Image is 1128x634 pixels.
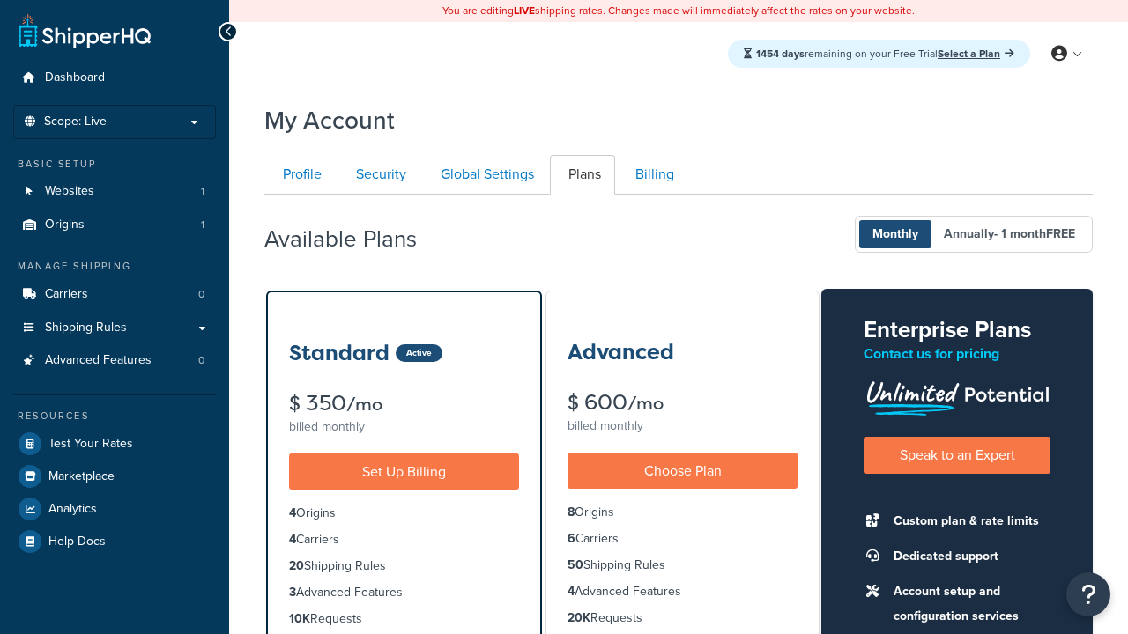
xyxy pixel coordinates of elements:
a: Shipping Rules [13,312,216,344]
span: Marketplace [48,469,115,484]
li: Origins [289,504,519,523]
button: Monthly Annually- 1 monthFREE [855,216,1093,253]
p: Contact us for pricing [864,342,1050,366]
a: Billing [617,155,688,195]
li: Carriers [289,530,519,549]
a: Dashboard [13,62,216,94]
strong: 4 [289,530,296,549]
li: Websites [13,175,216,208]
li: Advanced Features [568,582,798,601]
a: Global Settings [422,155,548,195]
a: Help Docs [13,526,216,557]
span: 0 [198,353,204,368]
span: Test Your Rates [48,437,133,452]
span: Advanced Features [45,353,152,368]
li: Origins [568,503,798,522]
div: Basic Setup [13,157,216,172]
span: Websites [45,184,94,199]
li: Requests [568,608,798,628]
a: Profile [264,155,336,195]
a: Choose Plan [568,453,798,489]
li: Origins [13,209,216,241]
div: Resources [13,409,216,424]
strong: 8 [568,503,575,521]
span: Carriers [45,287,88,302]
strong: 10K [289,609,310,628]
span: 1 [201,217,204,232]
span: Scope: Live [44,114,107,129]
div: billed monthly [568,414,798,439]
a: Test Your Rates [13,428,216,460]
strong: 6 [568,529,575,548]
small: /mo [346,392,382,417]
div: $ 350 [289,393,519,415]
div: remaining on your Free Trial [728,40,1030,68]
span: 0 [198,287,204,302]
strong: 1454 days [756,46,805,62]
a: Origins 1 [13,209,216,241]
li: Shipping Rules [289,557,519,576]
li: Dedicated support [885,544,1050,569]
div: Manage Shipping [13,259,216,274]
a: Analytics [13,493,216,525]
h2: Enterprise Plans [864,317,1050,343]
h1: My Account [264,103,395,137]
a: Marketplace [13,461,216,492]
a: Security [338,155,420,195]
strong: 20 [289,557,304,575]
a: ShipperHQ Home [19,13,151,48]
span: 1 [201,184,204,199]
small: /mo [627,391,664,416]
li: Carriers [13,278,216,311]
li: Account setup and configuration services [885,579,1050,629]
a: Speak to an Expert [864,437,1050,473]
a: Plans [550,155,615,195]
h3: Advanced [568,341,674,364]
span: Monthly [859,220,931,248]
div: billed monthly [289,415,519,439]
strong: 50 [568,556,583,574]
li: Custom plan & rate limits [885,509,1050,534]
a: Select a Plan [938,46,1014,62]
button: Open Resource Center [1066,572,1110,616]
span: - 1 month [994,225,1075,243]
strong: 3 [289,583,296,601]
span: Annually [931,220,1088,248]
img: Unlimited Potential [864,375,1050,416]
h3: Standard [289,342,390,365]
li: Carriers [568,529,798,549]
strong: 4 [568,582,575,601]
li: Advanced Features [13,344,216,377]
span: Shipping Rules [45,321,127,335]
h2: Available Plans [264,226,443,252]
span: Help Docs [48,534,106,549]
div: Active [396,344,442,362]
div: $ 600 [568,392,798,414]
b: LIVE [514,3,535,18]
a: Advanced Features 0 [13,344,216,377]
strong: 4 [289,504,296,522]
li: Advanced Features [289,583,519,602]
li: Shipping Rules [568,556,798,575]
a: Carriers 0 [13,278,216,311]
strong: 20K [568,608,590,627]
li: Requests [289,609,519,629]
b: FREE [1046,225,1075,243]
a: Set Up Billing [289,453,519,490]
span: Analytics [48,502,97,517]
span: Origins [45,217,85,232]
a: Websites 1 [13,175,216,208]
span: Dashboard [45,70,105,85]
